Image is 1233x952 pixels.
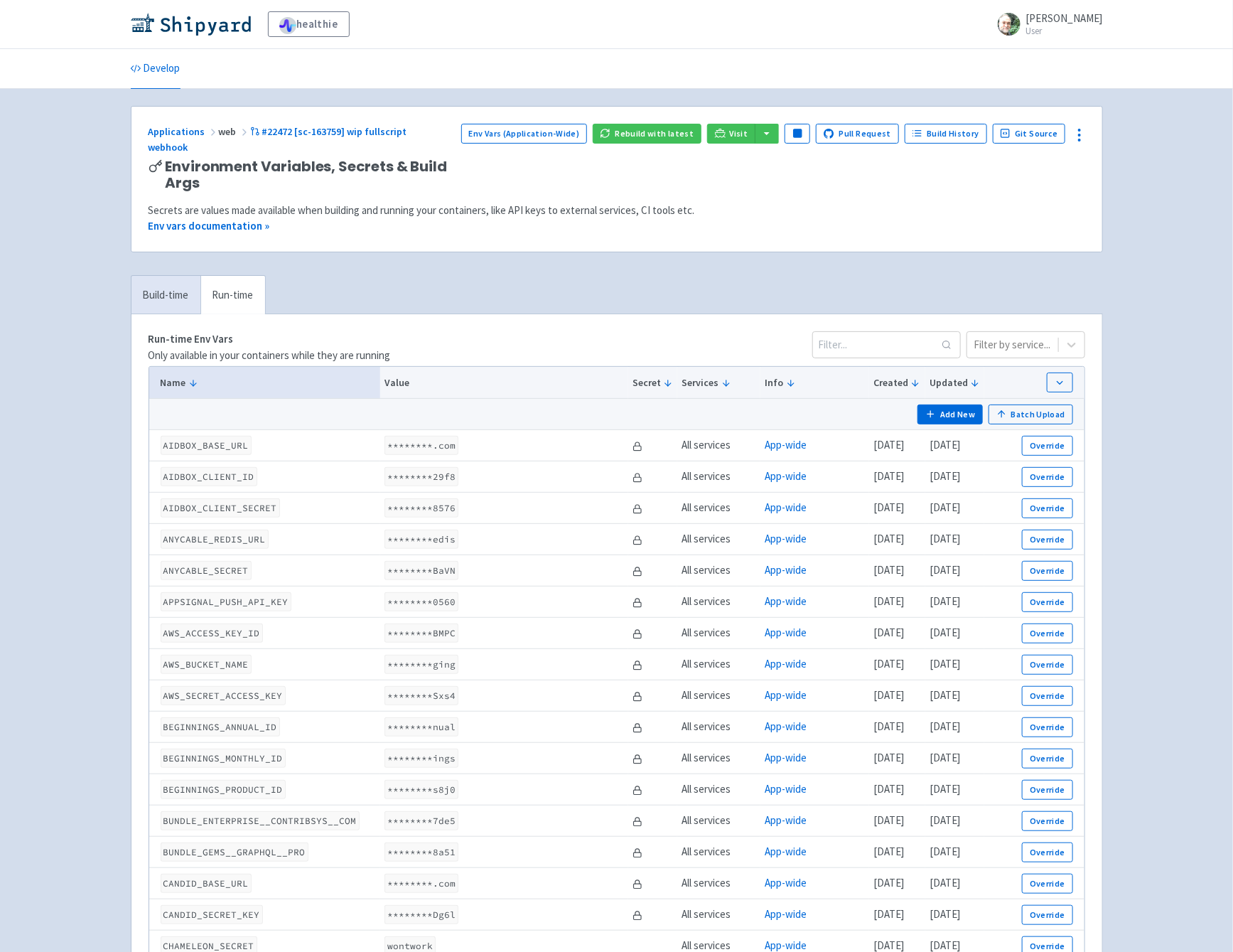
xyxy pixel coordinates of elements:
time: [DATE] [873,501,904,514]
a: App-wide [765,845,807,858]
td: All services [677,743,760,774]
time: [DATE] [930,688,960,702]
td: All services [677,837,760,868]
a: App-wide [765,563,807,577]
a: App-wide [765,438,807,451]
a: App-wide [765,532,807,545]
time: [DATE] [873,938,904,952]
code: BUNDLE_GEMS__GRAPHQL__PRO [161,843,308,862]
button: Pause [785,124,810,144]
time: [DATE] [873,469,904,483]
time: [DATE] [930,594,960,608]
time: [DATE] [930,876,960,889]
td: All services [677,680,760,712]
td: All services [677,493,760,524]
a: Git Source [993,124,1066,144]
th: Value [380,367,628,399]
button: Override [1022,905,1072,925]
a: App-wide [765,720,807,733]
button: Override [1022,498,1072,518]
time: [DATE] [930,751,960,764]
a: App-wide [765,782,807,796]
a: App-wide [765,501,807,514]
a: App-wide [765,876,807,889]
time: [DATE] [930,469,960,483]
button: Override [1022,686,1072,706]
button: Override [1022,717,1072,737]
code: CANDID_BASE_URL [161,874,252,893]
a: Env Vars (Application-Wide) [461,124,587,144]
time: [DATE] [930,813,960,827]
a: Visit [707,124,755,144]
a: App-wide [765,688,807,702]
td: All services [677,806,760,837]
a: Build History [905,124,987,144]
a: [PERSON_NAME] User [989,13,1103,36]
button: Override [1022,624,1072,643]
span: Environment Variables, Secrets & Build Args [166,159,450,191]
code: BEGINNINGS_MONTHLY_ID [161,749,286,768]
button: Override [1022,874,1072,894]
button: Override [1022,749,1072,769]
time: [DATE] [930,782,960,796]
time: [DATE] [873,751,904,764]
button: Override [1022,467,1072,487]
time: [DATE] [873,594,904,608]
time: [DATE] [873,438,904,451]
a: App-wide [765,594,807,608]
code: CANDID_SECRET_KEY [161,905,263,924]
a: App-wide [765,469,807,483]
img: Shipyard logo [131,13,251,36]
a: Pull Request [816,124,899,144]
code: APPSIGNAL_PUSH_API_KEY [161,592,291,611]
td: All services [677,430,760,461]
button: Batch Upload [989,405,1073,424]
a: App-wide [765,751,807,764]
time: [DATE] [930,845,960,858]
td: All services [677,899,760,931]
td: All services [677,555,760,587]
code: AIDBOX_CLIENT_ID [161,467,257,486]
button: Override [1022,561,1072,581]
a: Develop [131,49,181,89]
a: App-wide [765,813,807,827]
a: App-wide [765,626,807,639]
p: Only available in your containers while they are running [149,348,391,364]
button: Override [1022,843,1072,862]
time: [DATE] [873,563,904,577]
code: AIDBOX_CLIENT_SECRET [161,498,280,518]
a: healthie [268,11,350,37]
button: Override [1022,436,1072,456]
time: [DATE] [873,720,904,733]
code: AWS_ACCESS_KEY_ID [161,624,263,643]
button: Info [765,375,865,390]
button: Updated [930,375,980,390]
time: [DATE] [873,845,904,858]
time: [DATE] [873,657,904,670]
time: [DATE] [873,813,904,827]
a: Env vars documentation » [149,219,270,232]
button: Override [1022,530,1072,550]
a: Run-time [200,276,265,315]
div: Secrets are values made available when building and running your containers, like API keys to ext... [149,203,1085,219]
time: [DATE] [930,438,960,451]
time: [DATE] [873,782,904,796]
button: Override [1022,811,1072,831]
button: Services [682,375,756,390]
span: Visit [730,128,748,139]
time: [DATE] [930,563,960,577]
button: Override [1022,592,1072,612]
td: All services [677,618,760,649]
button: Secret [632,375,673,390]
a: Build-time [131,276,200,315]
code: BEGINNINGS_PRODUCT_ID [161,780,286,799]
td: All services [677,587,760,618]
a: #22472 [sc-163759] wip fullscript webhook [149,125,407,154]
td: All services [677,868,760,899]
time: [DATE] [930,657,960,670]
time: [DATE] [930,720,960,733]
button: Override [1022,780,1072,800]
time: [DATE] [873,907,904,921]
td: All services [677,524,760,555]
a: App-wide [765,907,807,921]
